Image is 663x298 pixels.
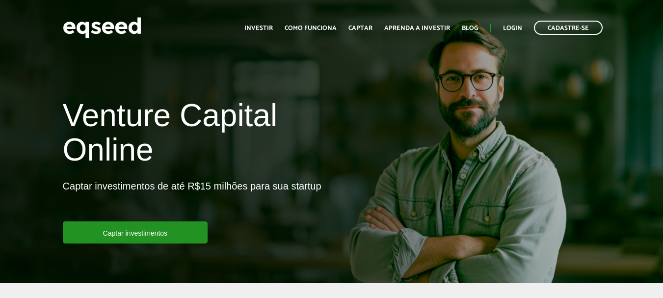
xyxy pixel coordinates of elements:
a: Captar investimentos [63,221,208,244]
a: Login [503,25,522,31]
p: Captar investimentos de até R$15 milhões para sua startup [63,180,321,221]
a: Cadastre-se [534,21,603,35]
a: Captar [348,25,372,31]
a: Blog [462,25,478,31]
a: Investir [244,25,273,31]
h1: Venture Capital Online [63,98,324,172]
a: Como funciona [285,25,337,31]
a: Aprenda a investir [384,25,450,31]
img: EqSeed [63,15,141,41]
